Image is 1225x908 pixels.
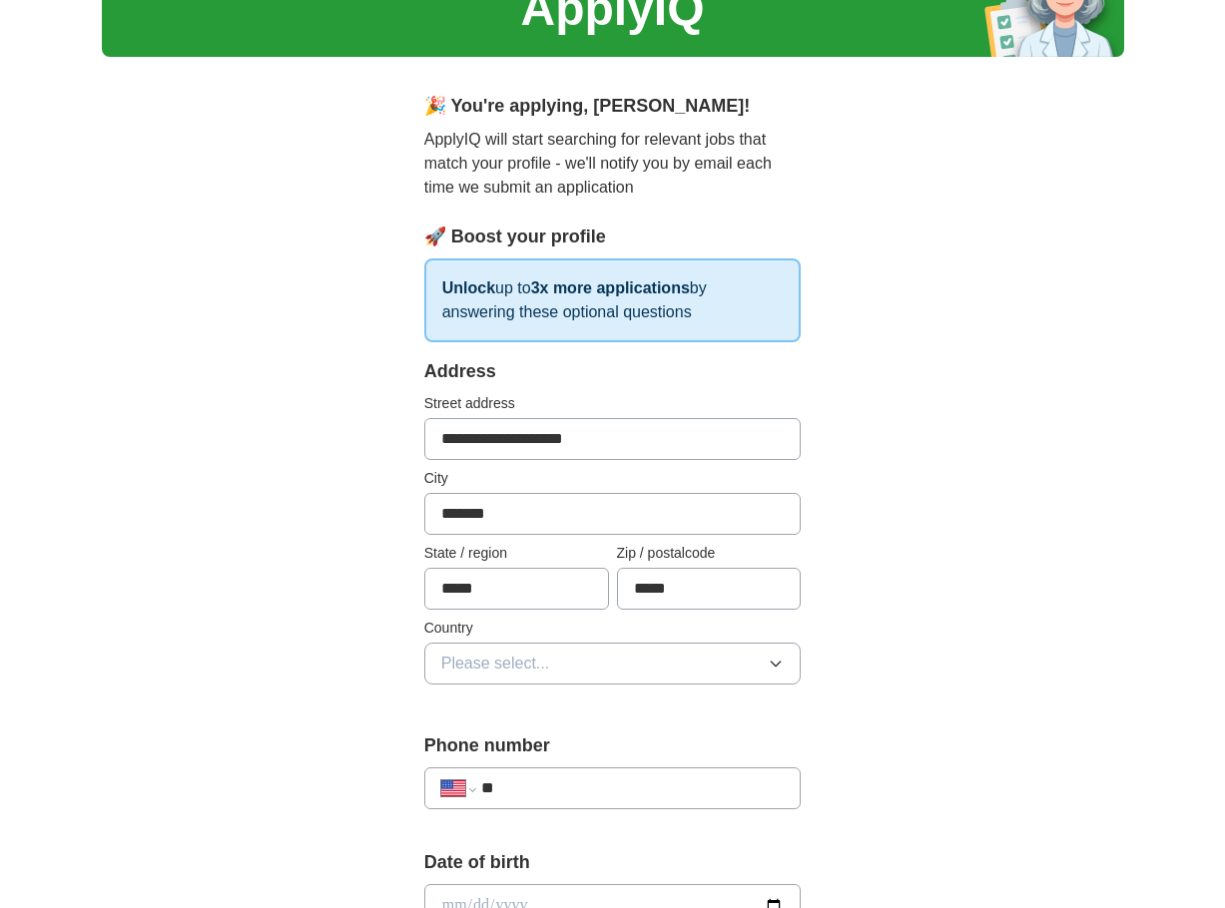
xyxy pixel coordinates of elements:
strong: Unlock [442,279,495,296]
p: up to by answering these optional questions [424,258,802,342]
button: Please select... [424,643,802,684]
label: Phone number [424,732,802,759]
label: City [424,468,802,489]
div: 🚀 Boost your profile [424,224,802,250]
label: State / region [424,543,609,564]
div: Address [424,358,802,385]
label: Street address [424,393,802,414]
div: 🎉 You're applying , [PERSON_NAME] ! [424,93,802,120]
label: Date of birth [424,849,802,876]
label: Country [424,618,802,639]
span: Please select... [441,652,550,676]
p: ApplyIQ will start searching for relevant jobs that match your profile - we'll notify you by emai... [424,128,802,200]
label: Zip / postalcode [617,543,802,564]
strong: 3x more applications [531,279,690,296]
